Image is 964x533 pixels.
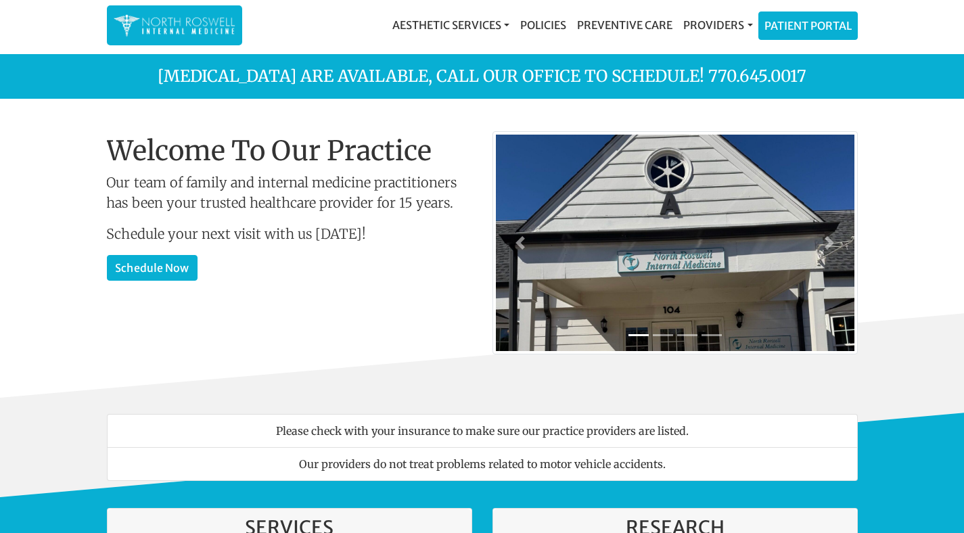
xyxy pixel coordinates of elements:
p: Schedule your next visit with us [DATE]! [107,224,472,244]
p: [MEDICAL_DATA] are available, call our office to schedule! 770.645.0017 [97,64,868,89]
p: Our team of family and internal medicine practitioners has been your trusted healthcare provider ... [107,172,472,213]
a: Schedule Now [107,255,198,281]
a: Providers [678,11,758,39]
img: North Roswell Internal Medicine [114,12,235,39]
h1: Welcome To Our Practice [107,135,472,167]
li: Our providers do not treat problems related to motor vehicle accidents. [107,447,858,481]
li: Please check with your insurance to make sure our practice providers are listed. [107,414,858,448]
a: Policies [515,11,572,39]
a: Preventive Care [572,11,678,39]
a: Patient Portal [759,12,857,39]
a: Aesthetic Services [387,11,515,39]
